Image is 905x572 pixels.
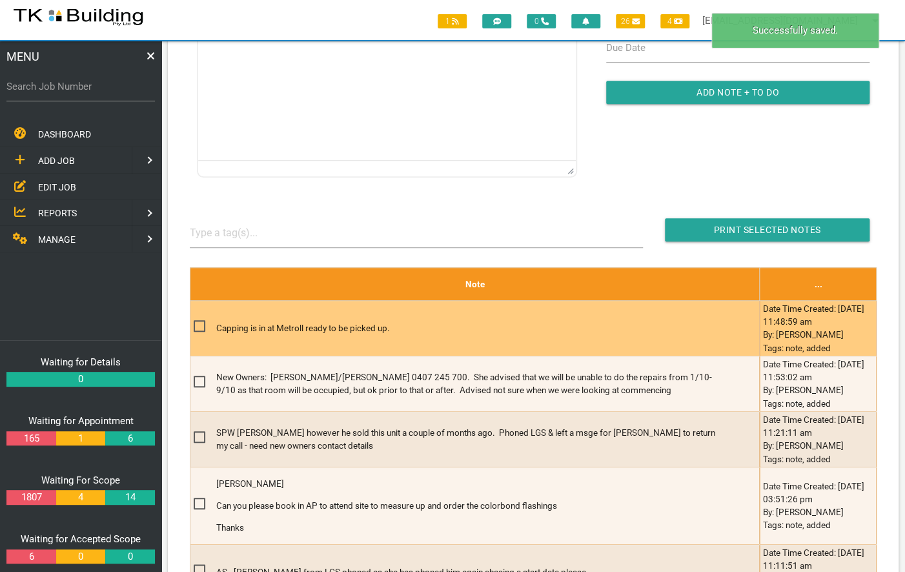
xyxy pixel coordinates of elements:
span: 0 [527,14,556,28]
div: Successfully saved. [711,13,879,48]
td: Date Time Created: [DATE] 03:51:26 pm By: [PERSON_NAME] Tags: note, added [760,467,877,544]
td: Date Time Created: [DATE] 11:48:59 am By: [PERSON_NAME] Tags: note, added [760,300,877,356]
label: Due Date [606,41,646,56]
p: Thanks [216,521,722,534]
th: Note [190,267,759,300]
input: Add Note + To Do [606,81,869,104]
p: Can you please book in AP to attend site to measure up and order the colorbond flashings [216,499,722,512]
span: EDIT JOB [38,181,76,192]
a: 1 [56,431,105,446]
p: [PERSON_NAME] [216,477,722,490]
span: MENU [6,48,39,65]
p: New Owners: [PERSON_NAME]/[PERSON_NAME] 0407 245 700. She advised that we will be unable to do th... [216,371,722,397]
th: ... [760,267,877,300]
a: 6 [6,549,56,564]
a: 0 [105,549,154,564]
a: 14 [105,490,154,505]
a: Waiting for Appointment [28,415,134,427]
span: 1 [438,14,467,28]
td: Date Time Created: [DATE] 11:21:11 am By: [PERSON_NAME] Tags: note, added [760,411,877,467]
span: 26 [616,14,645,28]
img: s3file [13,6,144,27]
a: 0 [56,549,105,564]
td: Date Time Created: [DATE] 11:53:02 am By: [PERSON_NAME] Tags: note, added [760,356,877,411]
span: DASHBOARD [38,129,91,139]
a: Waiting for Accepted Scope [21,533,141,545]
a: 6 [105,431,154,446]
p: SPW [PERSON_NAME] however he sold this unit a couple of months ago. Phoned LGS & left a msge for ... [216,426,722,453]
label: Search Job Number [6,79,155,94]
input: Print Selected Notes [665,218,869,241]
a: 165 [6,431,56,446]
p: Capping is in at Metroll ready to be picked up. [216,322,722,334]
input: Type a tag(s)... [190,218,287,247]
a: Waiting For Scope [41,475,120,486]
span: REPORTS [38,208,77,218]
a: 0 [6,372,155,387]
div: Press the Up and Down arrow keys to resize the editor. [567,163,574,174]
a: 4 [56,490,105,505]
span: ADD JOB [38,156,75,166]
a: 1807 [6,490,56,505]
a: Waiting for Details [41,356,121,368]
span: 4 [660,14,689,28]
span: MANAGE [38,234,76,245]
